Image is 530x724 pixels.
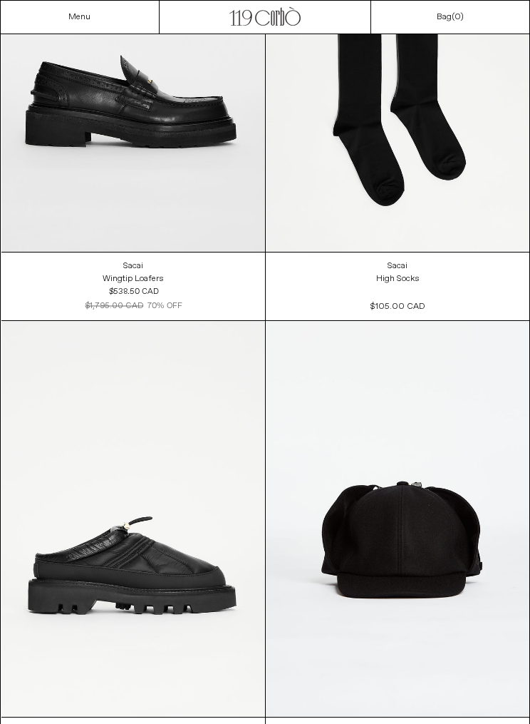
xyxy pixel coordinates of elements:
a: Bag() [437,11,464,24]
span: 0 [454,11,460,23]
a: Wingtip Loafers [103,272,164,285]
img: Sacai Padded Slippers [1,321,265,717]
img: Sacai Melton Trapper Cap [266,321,529,717]
a: Sacai [388,260,407,272]
div: High Socks [376,273,420,285]
div: 70% OFF [147,300,181,312]
div: $1,795.00 CAD [85,300,143,312]
div: $538.50 CAD [108,286,157,298]
span: ) [454,11,464,23]
a: High Socks [376,272,420,285]
div: Wingtip Loafers [103,273,164,285]
a: Menu [68,11,90,23]
a: Sacai [123,260,143,272]
div: $105.00 CAD [370,300,425,313]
